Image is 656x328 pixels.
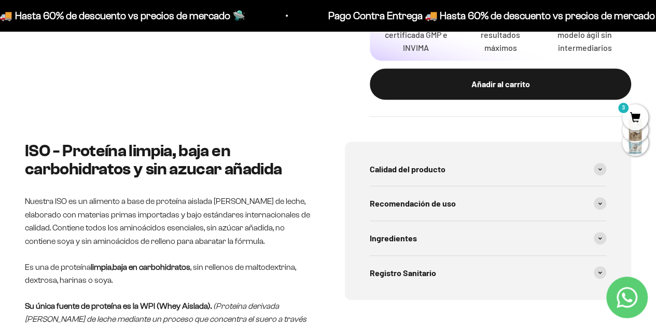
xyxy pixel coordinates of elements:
span: Registro Sanitario [370,266,436,280]
h2: ISO - Proteína limpia, baja en carbohidratos y sin azucar añadida [25,142,312,178]
summary: Calidad del producto [370,152,607,186]
summary: Ingredientes [370,221,607,255]
span: Ingredientes [370,231,417,245]
strong: limpia [91,263,111,271]
span: Recomendación de uso [370,197,456,210]
strong: baja en carbohidratos [113,263,190,271]
a: 3 [622,113,648,124]
p: Pago Contra Entrega 🚚 Hasta 60% de descuento vs precios de mercado 🛸 [309,7,651,24]
span: Calidad del producto [370,162,445,176]
p: Fabricación certificada GMP e INVIMA [382,15,450,54]
p: Dosis clínicas para resultados máximos [466,15,534,54]
p: Es una de proteína , , sin rellenos de maltodextrina, dextrosa, harinas o soya. [25,261,312,287]
button: Añadir al carrito [370,69,631,100]
mark: 3 [617,102,630,114]
summary: Registro Sanitario [370,256,607,290]
p: Nuestra ISO es un alimento a base de proteína aislada [PERSON_NAME] de leche, elaborado con mater... [25,195,312,248]
strong: Su única fuente de proteína es la WPI (Whey Aislada). [25,302,212,310]
p: Ahorra 40% modelo ágil sin intermediarios [551,15,619,54]
div: Añadir al carrito [390,77,610,91]
summary: Recomendación de uso [370,186,607,221]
